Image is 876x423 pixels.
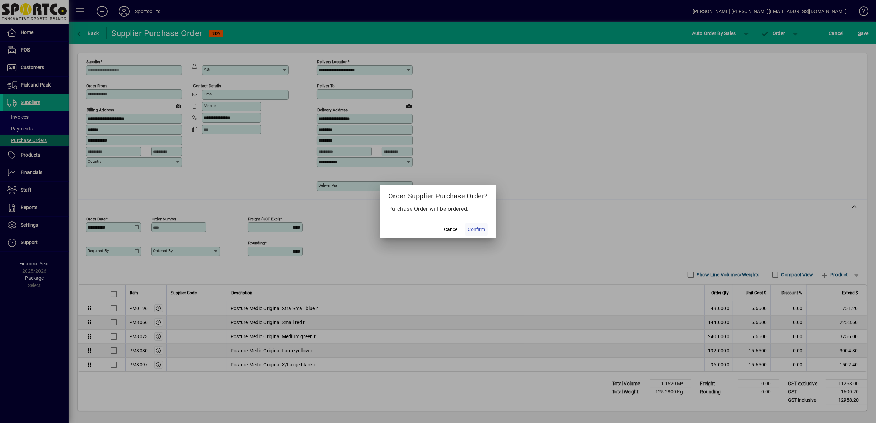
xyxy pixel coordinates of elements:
[465,223,488,236] button: Confirm
[440,223,462,236] button: Cancel
[444,226,458,233] span: Cancel
[380,185,496,205] h2: Order Supplier Purchase Order?
[468,226,485,233] span: Confirm
[388,205,488,213] p: Purchase Order will be ordered.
